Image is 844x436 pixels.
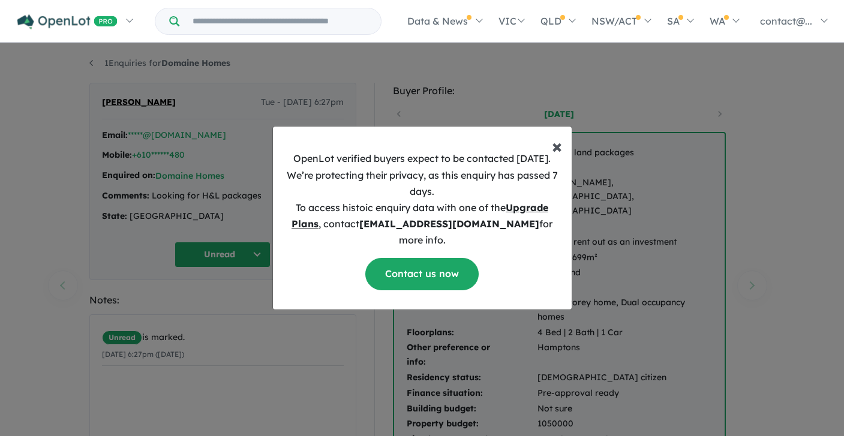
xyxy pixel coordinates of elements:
[365,258,479,290] a: Contact us now
[760,15,812,27] span: contact@...
[359,218,539,230] b: [EMAIL_ADDRESS][DOMAIN_NAME]
[552,134,562,158] span: ×
[283,151,562,248] p: OpenLot verified buyers expect to be contacted [DATE]. We’re protecting their privacy, as this en...
[17,14,118,29] img: Openlot PRO Logo White
[182,8,379,34] input: Try estate name, suburb, builder or developer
